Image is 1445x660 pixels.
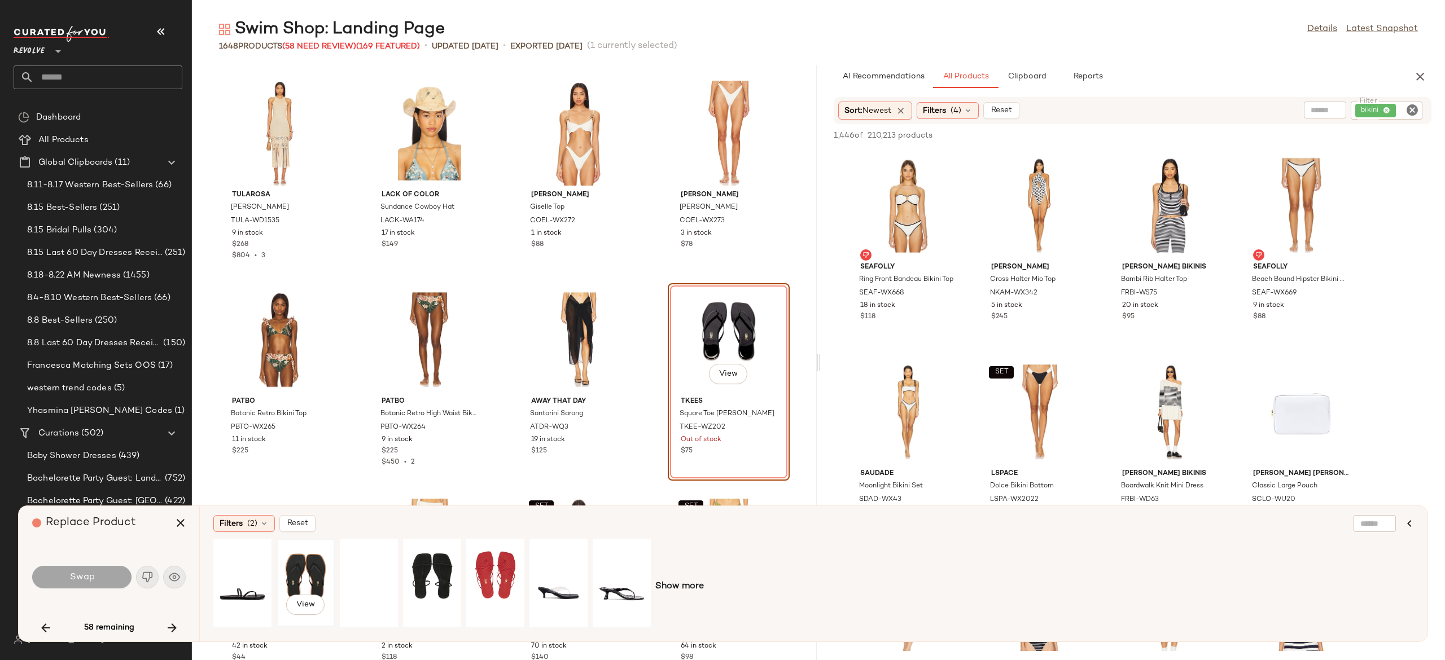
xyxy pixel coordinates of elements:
span: SEAF-WX669 [1252,288,1297,298]
img: TKEE-WZ219_V1.jpg [470,543,520,623]
span: $125 [531,446,547,456]
span: NKAM-WX342 [990,288,1037,298]
span: 8.4-8.10 Western Best-Sellers [27,292,152,305]
span: Global Clipboards [38,156,112,169]
span: bikini [1361,105,1383,116]
span: Dolce Bikini Bottom [990,481,1054,491]
span: (1455) [121,269,150,282]
span: 42 in stock [232,641,268,652]
span: Dashboard [36,111,81,124]
span: $450 [382,459,400,466]
img: svg%3e [1255,252,1262,258]
span: (1 currently selected) [587,39,677,53]
span: $149 [382,240,398,250]
button: SET [989,366,1014,379]
span: [PERSON_NAME] [681,190,777,200]
span: 9 in stock [232,228,263,239]
span: 2 in stock [382,641,413,652]
span: [PERSON_NAME] [991,262,1087,272]
img: DVWS-WX303_V1.jpg [672,494,786,599]
span: (1) [172,404,185,417]
img: COEL-WX273_V1.jpg [672,81,786,186]
span: Cross Halter Mio Top [990,275,1056,285]
span: Baby Shower Dresses [27,450,116,463]
span: 210,213 products [868,130,932,142]
span: PBTO-WX264 [380,423,426,433]
span: PBTO-WX265 [231,423,275,433]
button: SET [678,500,703,513]
span: [PERSON_NAME] [680,203,738,213]
span: Lack of Color [382,190,478,200]
span: Yhasmina [PERSON_NAME] Codes [27,404,172,417]
img: FRBI-WD63_V1.jpg [1113,359,1227,464]
span: 19 in stock [531,435,565,445]
span: Bambi Rib Halter Top [1121,275,1187,285]
span: (169 Featured) [356,42,420,51]
span: (304) [91,224,117,237]
span: 2 [411,459,415,466]
span: • [250,252,261,259]
span: Bachelorette Party Guest: [GEOGRAPHIC_DATA] [27,495,163,508]
span: 8.11-8.17 Western Best-Sellers [27,179,153,192]
span: (150) [161,337,185,350]
span: $804 [232,252,250,259]
span: Filters [923,105,946,117]
span: $118 [860,312,875,322]
span: 17 in stock [382,228,415,239]
span: 3 [261,252,265,259]
img: LOVF-WQ956_V1.jpg [373,494,487,599]
img: NKAM-WX342_V1.jpg [982,153,1096,258]
span: SDAD-WX43 [859,495,901,505]
img: svg%3e [14,635,23,644]
span: Show more [655,580,704,593]
img: EIAA-WG66_V1.jpg [223,494,337,599]
span: $245 [991,312,1008,322]
span: FRBI-WD63 [1121,495,1159,505]
span: View [719,369,738,379]
img: SCLO-WU20_V1.jpg [1244,359,1358,464]
span: $88 [531,240,544,250]
span: LACK-WA174 [380,216,424,226]
span: Replace Product [46,517,136,529]
span: Moonlight Bikini Set [859,481,923,491]
span: $225 [382,446,398,456]
a: Details [1307,23,1337,36]
img: PBTO-WX265_V1.jpg [223,287,337,392]
p: updated [DATE] [432,41,498,52]
span: 8.8 Last 60 Day Dresses Receipts Best-Sellers [27,337,161,350]
span: 70 in stock [531,641,567,652]
span: 18 in stock [860,301,895,311]
img: cfy_white_logo.C9jOOHJF.svg [14,26,110,42]
span: $95 [1122,312,1135,322]
span: 11 in stock [232,435,266,445]
span: (422) [163,495,185,508]
span: SET [534,503,548,511]
span: Clipboard [1007,72,1046,81]
span: [PERSON_NAME] Bikinis [1122,469,1218,479]
span: 1648 [219,42,238,51]
button: Reset [983,102,1019,119]
span: SCLO-WU20 [1252,495,1295,505]
span: Curations [38,427,79,440]
img: TULA-WD1535_V1.jpg [223,81,337,186]
span: 9 in stock [1253,301,1284,311]
img: ATDR-WQ3_V1.jpg [522,287,636,392]
span: 1,446 of [834,130,863,142]
span: PatBO [382,397,478,407]
span: Revolve [14,38,45,59]
span: Seafolly [860,262,956,272]
span: LSPA-WX2022 [990,495,1039,505]
span: $88 [1253,312,1266,322]
span: Botanic Retro High Waist Bikini Bottom [380,409,476,419]
img: SIMO-WZ46_V1.jpg [597,543,647,623]
span: (4) [951,105,961,117]
span: (250) [93,314,117,327]
span: 3 in stock [681,228,712,239]
span: Saudade [860,469,956,479]
span: Bachelorette Party Guest: Landing Page [27,472,163,485]
span: LSPACE [991,469,1087,479]
span: All Products [38,134,89,147]
span: Ring Front Bandeau Bikini Top [859,275,953,285]
button: SET [529,500,554,513]
span: 20 in stock [1122,301,1158,311]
